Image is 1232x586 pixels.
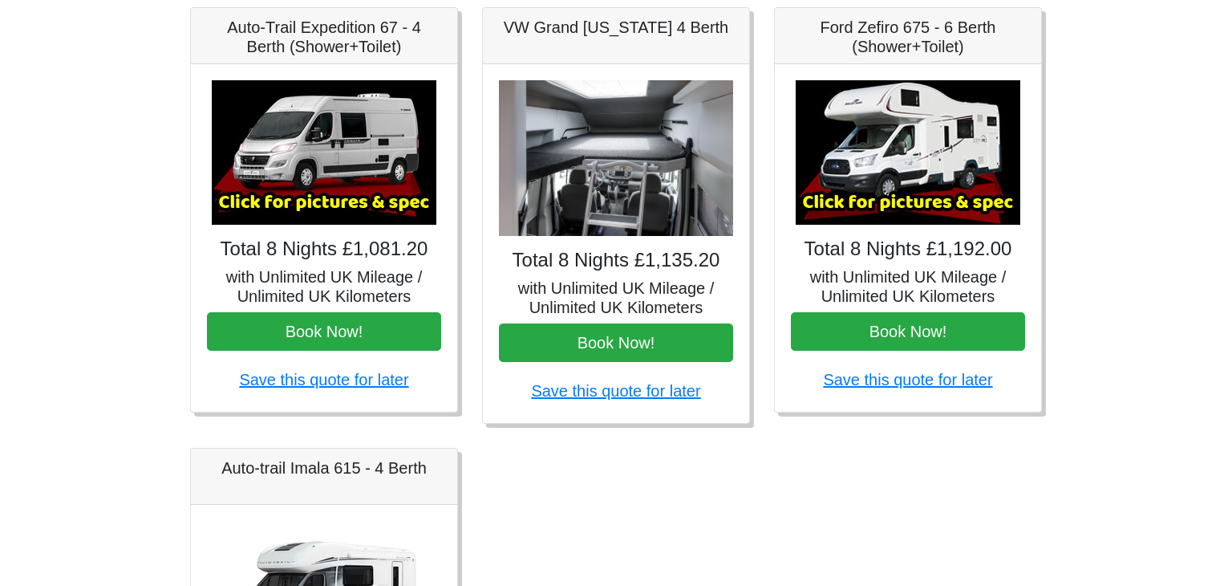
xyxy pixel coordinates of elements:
h4: Total 8 Nights £1,135.20 [499,249,733,272]
h4: Total 8 Nights £1,081.20 [207,238,441,261]
button: Book Now! [499,324,733,362]
h5: Auto-Trail Expedition 67 - 4 Berth (Shower+Toilet) [207,18,441,56]
h5: with Unlimited UK Mileage / Unlimited UK Kilometers [207,267,441,306]
h5: with Unlimited UK Mileage / Unlimited UK Kilometers [499,279,733,317]
a: Save this quote for later [823,371,992,389]
img: Auto-Trail Expedition 67 - 4 Berth (Shower+Toilet) [212,80,436,225]
button: Book Now! [791,312,1025,351]
img: VW Grand California 4 Berth [499,80,733,237]
h5: Ford Zefiro 675 - 6 Berth (Shower+Toilet) [791,18,1025,56]
button: Book Now! [207,312,441,351]
img: Ford Zefiro 675 - 6 Berth (Shower+Toilet) [796,80,1020,225]
h4: Total 8 Nights £1,192.00 [791,238,1025,261]
h5: VW Grand [US_STATE] 4 Berth [499,18,733,37]
a: Save this quote for later [531,382,700,400]
a: Save this quote for later [239,371,408,389]
h5: with Unlimited UK Mileage / Unlimited UK Kilometers [791,267,1025,306]
h5: Auto-trail Imala 615 - 4 Berth [207,458,441,478]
